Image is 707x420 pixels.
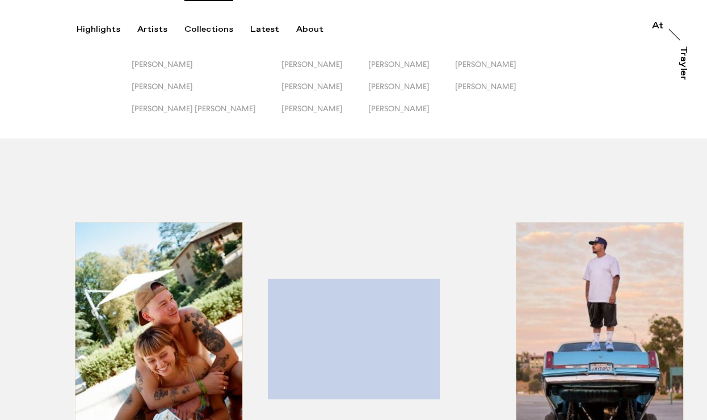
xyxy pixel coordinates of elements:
[77,24,137,35] button: Highlights
[679,46,688,80] div: Trayler
[281,60,343,69] span: [PERSON_NAME]
[132,82,193,91] span: [PERSON_NAME]
[368,60,455,82] button: [PERSON_NAME]
[652,22,663,33] a: At
[137,24,167,35] div: Artists
[281,104,343,113] span: [PERSON_NAME]
[184,24,233,35] div: Collections
[132,104,256,113] span: [PERSON_NAME] [PERSON_NAME]
[137,24,184,35] button: Artists
[368,82,455,104] button: [PERSON_NAME]
[455,60,516,69] span: [PERSON_NAME]
[77,24,120,35] div: Highlights
[368,60,430,69] span: [PERSON_NAME]
[132,60,193,69] span: [PERSON_NAME]
[250,24,296,35] button: Latest
[132,82,281,104] button: [PERSON_NAME]
[281,60,368,82] button: [PERSON_NAME]
[132,104,281,126] button: [PERSON_NAME] [PERSON_NAME]
[281,82,368,104] button: [PERSON_NAME]
[250,24,279,35] div: Latest
[455,60,542,82] button: [PERSON_NAME]
[281,82,343,91] span: [PERSON_NAME]
[184,24,250,35] button: Collections
[281,104,368,126] button: [PERSON_NAME]
[676,46,688,93] a: Trayler
[455,82,516,91] span: [PERSON_NAME]
[296,24,323,35] div: About
[132,60,281,82] button: [PERSON_NAME]
[296,24,340,35] button: About
[368,82,430,91] span: [PERSON_NAME]
[368,104,455,126] button: [PERSON_NAME]
[455,82,542,104] button: [PERSON_NAME]
[368,104,430,113] span: [PERSON_NAME]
